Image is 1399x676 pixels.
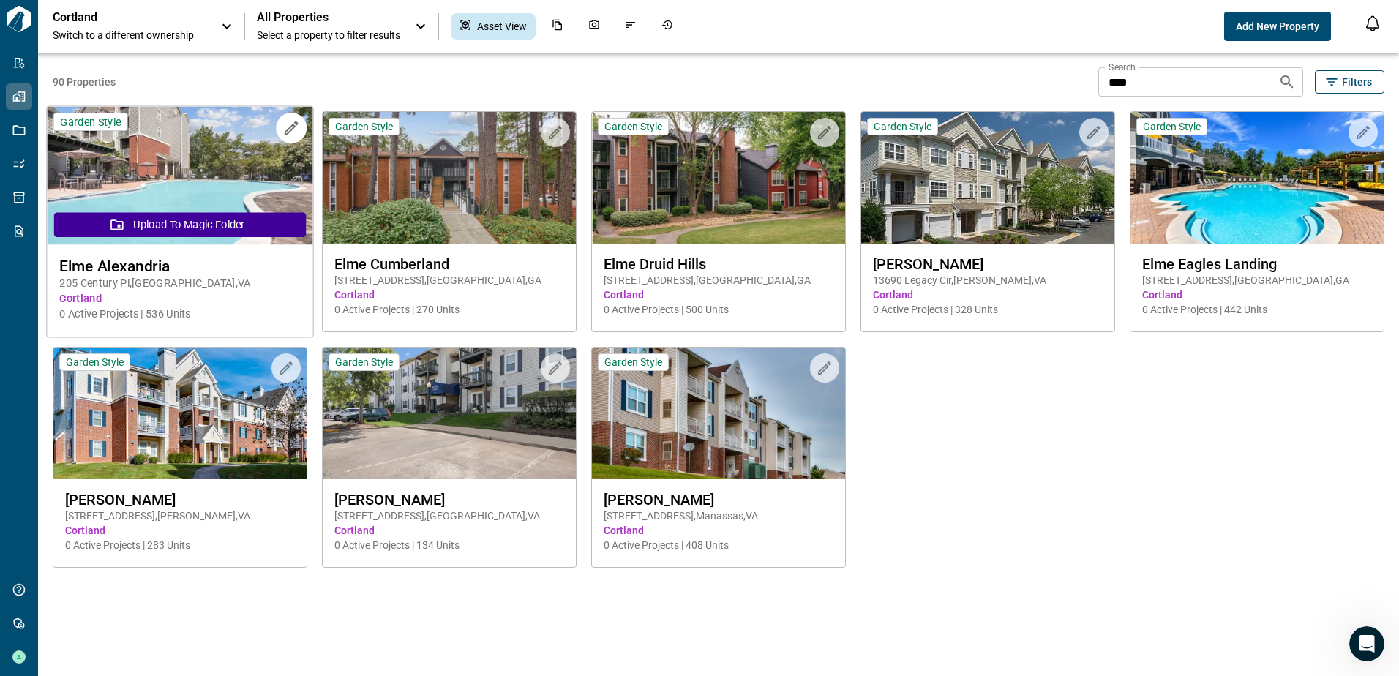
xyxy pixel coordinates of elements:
[59,307,301,322] span: 0 Active Projects | 536 Units
[1143,120,1201,133] span: Garden Style
[335,356,393,369] span: Garden Style
[1142,273,1372,288] span: [STREET_ADDRESS] , [GEOGRAPHIC_DATA] , GA
[1142,302,1372,317] span: 0 Active Projects | 442 Units
[59,257,301,275] span: Elme Alexandria
[53,348,307,479] img: property-asset
[1361,12,1384,35] button: Open notification feed
[616,13,645,40] div: Issues & Info
[334,288,564,302] span: Cortland
[323,112,576,244] img: property-asset
[592,348,845,479] img: property-asset
[53,28,206,42] span: Switch to a different ownership
[335,120,393,133] span: Garden Style
[59,291,301,307] span: Cortland
[1224,12,1331,41] button: Add New Property
[477,19,527,34] span: Asset View
[451,13,536,40] div: Asset View
[1142,255,1372,273] span: Elme Eagles Landing
[604,302,833,317] span: 0 Active Projects | 500 Units
[334,273,564,288] span: [STREET_ADDRESS] , [GEOGRAPHIC_DATA] , GA
[604,538,833,552] span: 0 Active Projects | 408 Units
[604,288,833,302] span: Cortland
[65,523,295,538] span: Cortland
[334,255,564,273] span: Elme Cumberland
[1342,75,1372,89] span: Filters
[53,10,184,25] p: Cortland
[323,348,576,479] img: property-asset
[653,13,682,40] div: Job History
[873,273,1103,288] span: 13690 Legacy Cir , [PERSON_NAME] , VA
[334,508,564,523] span: [STREET_ADDRESS] , [GEOGRAPHIC_DATA] , VA
[334,523,564,538] span: Cortland
[257,28,400,42] span: Select a property to filter results
[1349,626,1384,661] iframe: Intercom live chat
[1272,67,1302,97] button: Search properties
[53,75,1092,89] span: 90 Properties
[47,107,312,245] img: property-asset
[604,356,662,369] span: Garden Style
[874,120,931,133] span: Garden Style
[334,491,564,508] span: [PERSON_NAME]
[592,112,845,244] img: property-asset
[59,276,301,291] span: 205 Century Pl , [GEOGRAPHIC_DATA] , VA
[66,356,124,369] span: Garden Style
[604,491,833,508] span: [PERSON_NAME]
[1142,288,1372,302] span: Cortland
[65,538,295,552] span: 0 Active Projects | 283 Units
[54,212,306,237] button: Upload to Magic Folder
[604,273,833,288] span: [STREET_ADDRESS] , [GEOGRAPHIC_DATA] , GA
[861,112,1114,244] img: property-asset
[65,508,295,523] span: [STREET_ADDRESS] , [PERSON_NAME] , VA
[65,491,295,508] span: [PERSON_NAME]
[604,120,662,133] span: Garden Style
[604,508,833,523] span: [STREET_ADDRESS] , Manassas , VA
[334,302,564,317] span: 0 Active Projects | 270 Units
[604,255,833,273] span: Elme Druid Hills
[873,255,1103,273] span: [PERSON_NAME]
[1109,61,1136,73] label: Search
[873,302,1103,317] span: 0 Active Projects | 328 Units
[604,523,833,538] span: Cortland
[1315,70,1384,94] button: Filters
[543,13,572,40] div: Documents
[257,10,400,25] span: All Properties
[1236,19,1319,34] span: Add New Property
[334,538,564,552] span: 0 Active Projects | 134 Units
[1130,112,1384,244] img: property-asset
[580,13,609,40] div: Photos
[873,288,1103,302] span: Cortland
[60,115,121,129] span: Garden Style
